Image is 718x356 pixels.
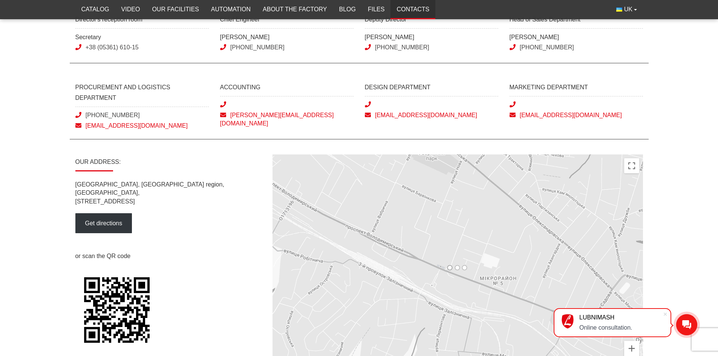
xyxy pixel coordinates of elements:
[230,44,285,50] a: [PHONE_NUMBER]
[520,44,574,50] a: [PHONE_NUMBER]
[397,6,429,12] font: Contacts
[121,6,140,12] font: Video
[365,16,407,23] font: Deputy Director
[86,122,188,129] font: [EMAIL_ADDRESS][DOMAIN_NAME]
[616,8,622,12] img: Ukrainian
[510,16,581,23] font: Head of Sales Department
[365,34,415,40] font: [PERSON_NAME]
[365,84,431,90] font: Design department
[75,122,209,130] a: [EMAIL_ADDRESS][DOMAIN_NAME]
[624,158,639,173] button: Toggle full screen mode
[86,112,140,118] a: [PHONE_NUMBER]
[579,314,614,321] font: LUBNIMASH
[510,84,588,90] font: Marketing Department
[85,220,122,226] font: Get directions
[333,2,361,17] a: Blog
[146,2,205,17] a: Our facilities
[375,44,429,50] a: [PHONE_NUMBER]
[75,159,121,165] font: Our address:
[86,44,139,50] a: +38 (05361) 610-15
[75,253,131,259] font: or scan the QR code
[220,34,270,40] font: [PERSON_NAME]
[375,112,477,118] font: [EMAIL_ADDRESS][DOMAIN_NAME]
[368,6,384,12] font: Files
[510,111,643,119] a: [EMAIL_ADDRESS][DOMAIN_NAME]
[211,6,251,12] font: Automation
[610,2,643,17] button: UK
[220,16,260,23] font: Chief Engineer
[362,2,390,17] a: Files
[624,6,632,12] font: UK
[257,2,333,17] a: About the factory
[75,84,170,101] font: Procurement and Logistics Department
[624,341,639,356] button: Enlarge
[339,6,355,12] font: Blog
[220,111,354,128] a: [PERSON_NAME][EMAIL_ADDRESS][DOMAIN_NAME]
[579,324,632,331] font: Online consultation.
[75,198,135,205] font: [STREET_ADDRESS]
[75,34,101,40] font: Secretary
[75,213,132,233] a: Get directions
[510,34,559,40] font: [PERSON_NAME]
[81,6,109,12] font: Catalog
[75,181,224,196] font: [GEOGRAPHIC_DATA], [GEOGRAPHIC_DATA] region, [GEOGRAPHIC_DATA],
[220,112,334,127] font: [PERSON_NAME][EMAIL_ADDRESS][DOMAIN_NAME]
[263,6,327,12] font: About the factory
[520,112,622,118] font: [EMAIL_ADDRESS][DOMAIN_NAME]
[205,2,257,17] a: Automation
[152,6,199,12] font: Our facilities
[115,2,146,17] a: Video
[220,84,261,90] font: Accounting
[75,16,142,23] font: Director's reception room
[390,2,435,17] a: Contacts
[75,2,115,17] a: Catalog
[365,111,498,119] a: [EMAIL_ADDRESS][DOMAIN_NAME]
